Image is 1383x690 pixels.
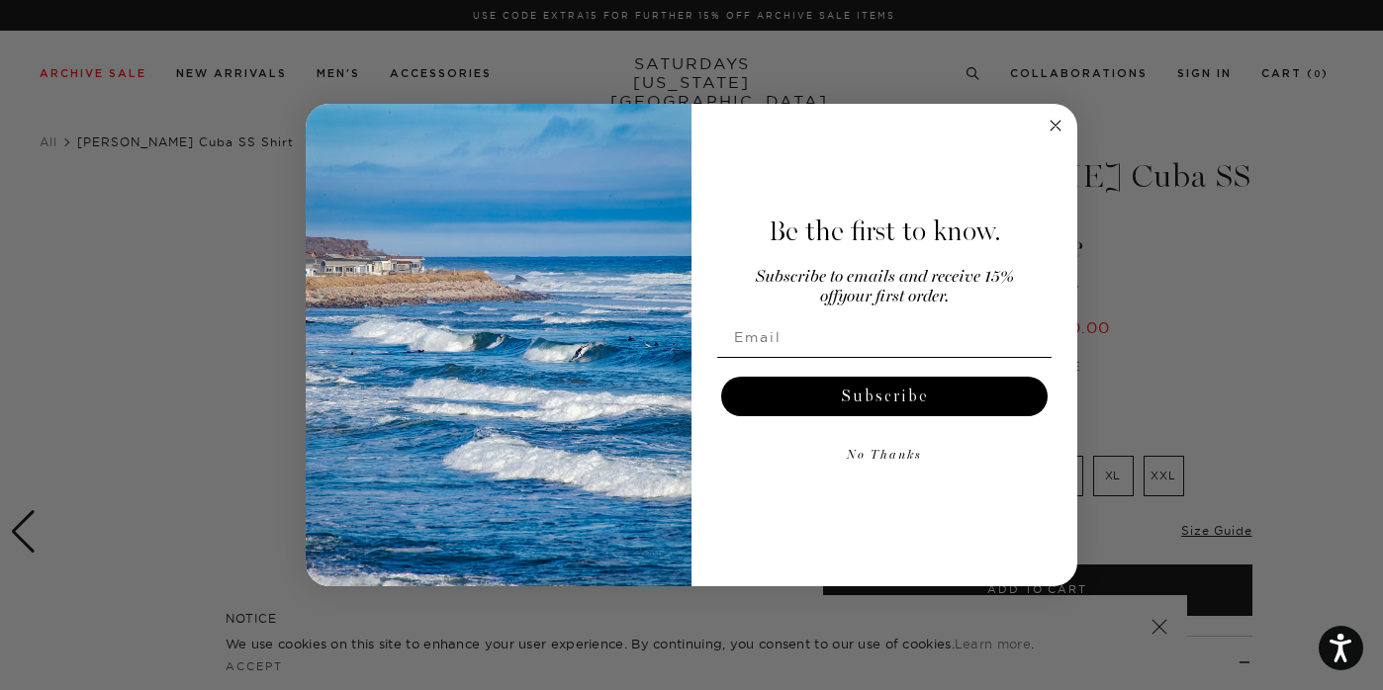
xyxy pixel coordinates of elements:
button: Subscribe [721,377,1048,416]
span: Subscribe to emails and receive 15% [756,269,1014,286]
input: Email [717,317,1052,357]
span: off [820,289,838,305]
button: No Thanks [717,436,1052,475]
span: Be the first to know. [769,215,1001,248]
span: your first order. [838,289,949,305]
img: 125c788d-000d-4f3e-b05a-1b92b2a23ec9.jpeg [306,104,691,586]
button: Close dialog [1044,114,1067,137]
img: underline [717,357,1052,358]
